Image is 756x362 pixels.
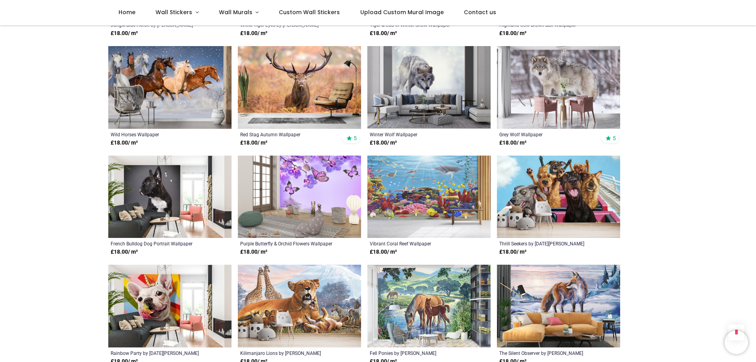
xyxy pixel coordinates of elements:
strong: £ 18.00 / m² [240,30,267,37]
a: Purple Butterfly & Orchid Flowers Wallpaper [240,240,335,247]
span: Home [119,8,135,16]
a: Thrill Seekers by [DATE][PERSON_NAME] [499,240,594,247]
strong: £ 18.00 / m² [111,30,138,37]
img: Rainbow Party Wall Mural by Lucia Heffernan [108,265,232,347]
a: Winter Wolf Wallpaper [370,131,465,137]
a: French Bulldog Dog Portrait Wallpaper [111,240,206,247]
strong: £ 18.00 / m² [240,139,267,147]
strong: £ 18.00 / m² [370,30,397,37]
a: Grey Wolf Wallpaper [499,131,594,137]
span: Wall Murals [219,8,252,16]
img: Red Stag Autumn Wall Mural Wallpaper [238,46,361,129]
span: Wall Stickers [156,8,192,16]
strong: £ 18.00 / m² [499,139,526,147]
strong: £ 18.00 / m² [499,30,526,37]
img: Fell Ponies Wall Mural by Steve Crisp [367,265,491,347]
strong: £ 18.00 / m² [499,248,526,256]
img: Kilimanjaro Lions Wall Mural by Steve Crisp [238,265,361,347]
img: Wild Horses Wall Mural Wallpaper [108,46,232,129]
img: Grey Wolf Wall Mural Wallpaper [497,46,620,129]
img: Vibrant Coral Reef Wall Mural Wallpaper [367,156,491,238]
strong: £ 18.00 / m² [370,139,397,147]
a: The Silent Observer by [PERSON_NAME] [499,350,594,356]
a: Vibrant Coral Reef Wallpaper [370,240,465,247]
a: Rainbow Party by [DATE][PERSON_NAME] [111,350,206,356]
a: Kilimanjaro Lions by [PERSON_NAME] [240,350,335,356]
strong: £ 18.00 / m² [111,139,138,147]
span: Custom Wall Stickers [279,8,340,16]
iframe: Brevo live chat [724,330,748,354]
a: Red Stag Autumn Wallpaper [240,131,335,137]
span: 5 [354,135,357,142]
img: Purple Butterfly & Orchid Flowers Wall Mural Wallpaper [238,156,361,238]
a: Fell Ponies by [PERSON_NAME] [370,350,465,356]
strong: £ 18.00 / m² [240,248,267,256]
strong: £ 18.00 / m² [111,248,138,256]
img: French Bulldog Dog Portrait Wall Mural Wallpaper [108,156,232,238]
span: Upload Custom Mural Image [360,8,444,16]
a: Wild Horses Wallpaper [111,131,206,137]
img: Thrill Seekers Wall Mural by Lucia Heffernan [497,156,620,238]
strong: £ 18.00 / m² [370,248,397,256]
img: The Silent Observer Wall Mural by Jody Bergsma [497,265,620,347]
span: Contact us [464,8,496,16]
span: 5 [613,135,616,142]
img: Winter Wolf Wall Mural Wallpaper [367,46,491,129]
